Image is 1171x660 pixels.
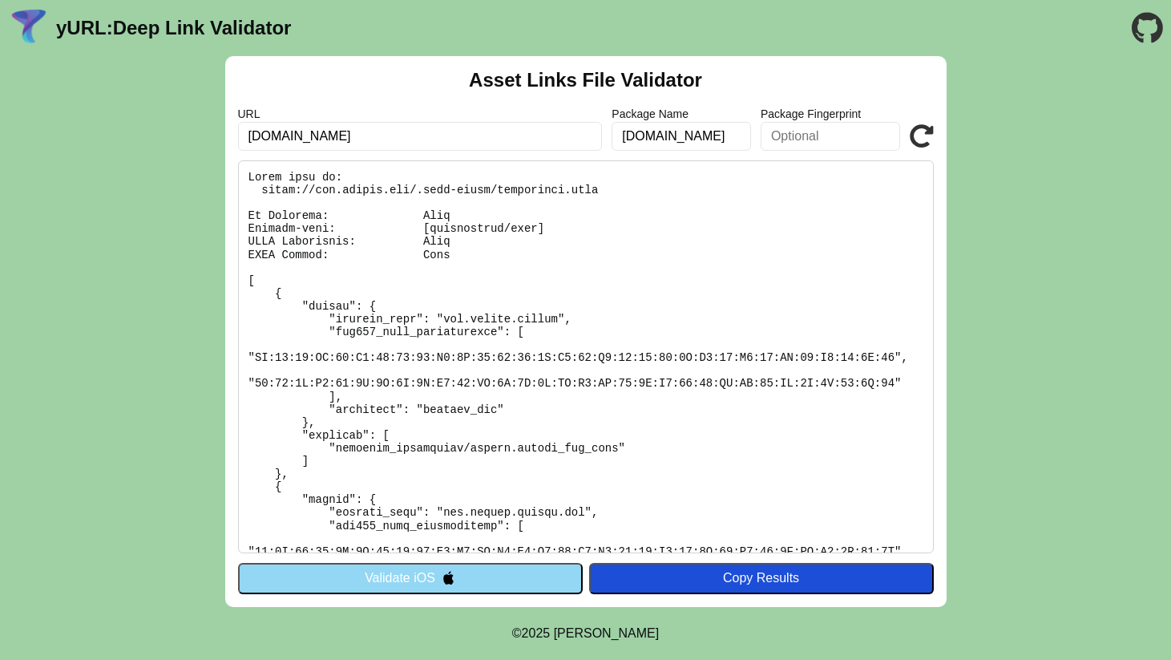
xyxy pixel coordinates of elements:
[612,122,751,151] input: Optional
[761,107,900,120] label: Package Fingerprint
[238,160,934,553] pre: Lorem ipsu do: sitam://con.adipis.eli/.sedd-eiusm/temporinci.utla Et Dolorema: Aliq Enimadm-veni:...
[522,626,551,640] span: 2025
[8,7,50,49] img: yURL Logo
[612,107,751,120] label: Package Name
[238,122,603,151] input: Required
[761,122,900,151] input: Optional
[469,69,702,91] h2: Asset Links File Validator
[512,607,659,660] footer: ©
[238,563,583,593] button: Validate iOS
[238,107,603,120] label: URL
[554,626,660,640] a: Michael Ibragimchayev's Personal Site
[442,571,455,585] img: appleIcon.svg
[589,563,934,593] button: Copy Results
[597,571,926,585] div: Copy Results
[56,17,291,39] a: yURL:Deep Link Validator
